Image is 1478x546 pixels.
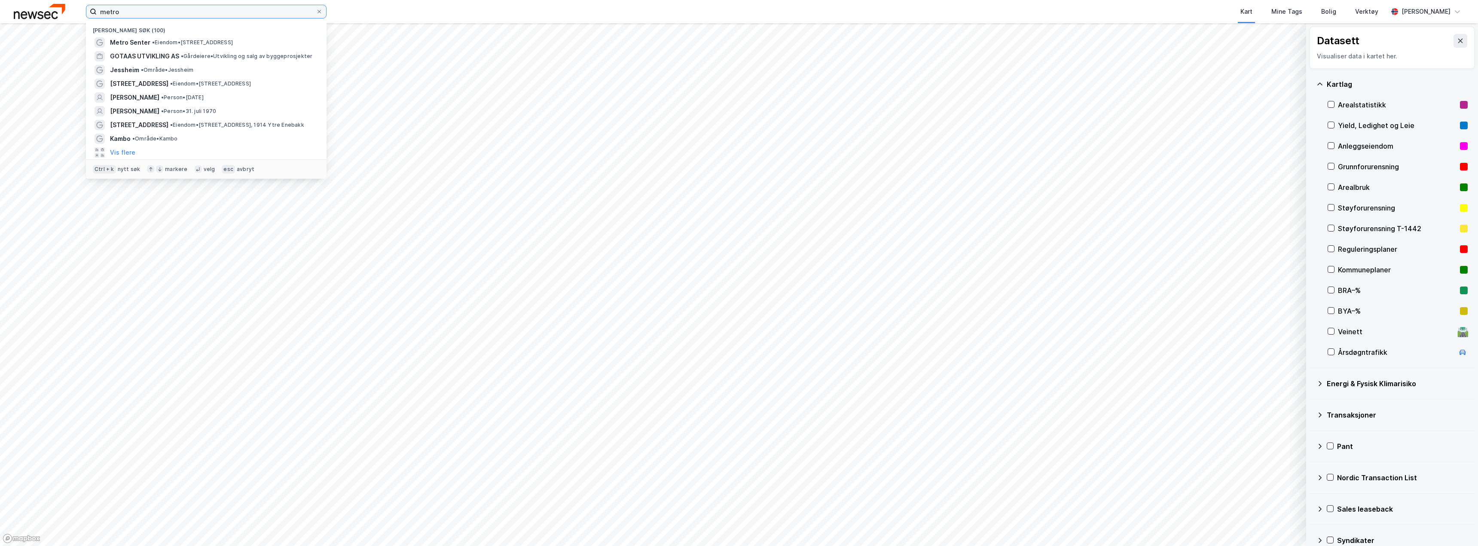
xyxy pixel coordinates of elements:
div: Bolig [1321,6,1336,17]
span: Person • 31. juli 1970 [161,108,216,115]
span: Kambo [110,134,131,144]
iframe: Chat Widget [1435,505,1478,546]
div: Reguleringsplaner [1338,244,1457,254]
input: Søk på adresse, matrikkel, gårdeiere, leietakere eller personer [97,5,316,18]
div: [PERSON_NAME] [1402,6,1451,17]
span: • [161,108,164,114]
div: Nordic Transaction List [1337,473,1468,483]
span: • [170,80,173,87]
span: Område • Kambo [132,135,178,142]
div: BRA–% [1338,285,1457,296]
div: nytt søk [118,166,140,173]
span: [PERSON_NAME] [110,92,159,103]
div: Anleggseiendom [1338,141,1457,151]
span: Jessheim [110,65,139,75]
div: velg [204,166,215,173]
div: Arealstatistikk [1338,100,1457,110]
img: newsec-logo.f6e21ccffca1b3a03d2d.png [14,4,65,19]
span: Område • Jessheim [141,67,193,73]
span: [STREET_ADDRESS] [110,120,168,130]
span: [PERSON_NAME] [110,106,159,116]
div: Grunnforurensning [1338,162,1457,172]
span: • [132,135,135,142]
div: Energi & Fysisk Klimarisiko [1327,378,1468,389]
span: Gårdeiere • Utvikling og salg av byggeprosjekter [181,53,312,60]
a: Mapbox homepage [3,534,40,543]
div: Datasett [1317,34,1359,48]
div: Visualiser data i kartet her. [1317,51,1467,61]
div: Ctrl + k [93,165,116,174]
span: Person • [DATE] [161,94,204,101]
div: Mine Tags [1271,6,1302,17]
div: Støyforurensning T-1442 [1338,223,1457,234]
div: Transaksjoner [1327,410,1468,420]
span: [STREET_ADDRESS] [110,79,168,89]
span: • [161,94,164,101]
span: Metro Senter [110,37,150,48]
div: Syndikater [1337,535,1468,546]
div: BYA–% [1338,306,1457,316]
span: • [170,122,173,128]
div: markere [165,166,187,173]
div: 🛣️ [1457,326,1469,337]
div: Årsdøgntrafikk [1338,347,1454,357]
span: Eiendom • [STREET_ADDRESS] [152,39,233,46]
div: avbryt [237,166,254,173]
span: Eiendom • [STREET_ADDRESS] [170,80,251,87]
div: [PERSON_NAME] søk (100) [86,20,327,36]
span: • [181,53,183,59]
div: Verktøy [1355,6,1378,17]
div: Støyforurensning [1338,203,1457,213]
button: Vis flere [110,147,135,158]
div: Kontrollprogram for chat [1435,505,1478,546]
span: GOTAAS UTVIKLING AS [110,51,179,61]
div: esc [222,165,235,174]
div: Arealbruk [1338,182,1457,192]
div: Kommuneplaner [1338,265,1457,275]
div: Kartlag [1327,79,1468,89]
span: • [141,67,144,73]
span: Eiendom • [STREET_ADDRESS], 1914 Ytre Enebakk [170,122,304,128]
div: Yield, Ledighet og Leie [1338,120,1457,131]
div: Pant [1337,441,1468,451]
div: Sales leaseback [1337,504,1468,514]
div: Kart [1240,6,1252,17]
span: • [152,39,155,46]
div: Veinett [1338,326,1454,337]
